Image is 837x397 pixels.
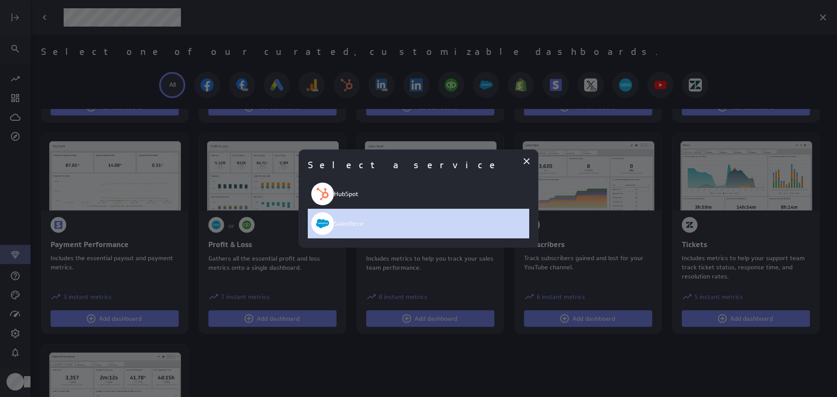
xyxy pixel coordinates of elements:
[308,159,502,173] h2: Select a service
[316,187,329,200] img: image1794259235769038634.png
[334,190,358,199] p: HubSpot
[334,219,364,228] p: Salesforce
[316,217,329,230] img: image7564060139242519776.png
[519,154,534,169] div: Close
